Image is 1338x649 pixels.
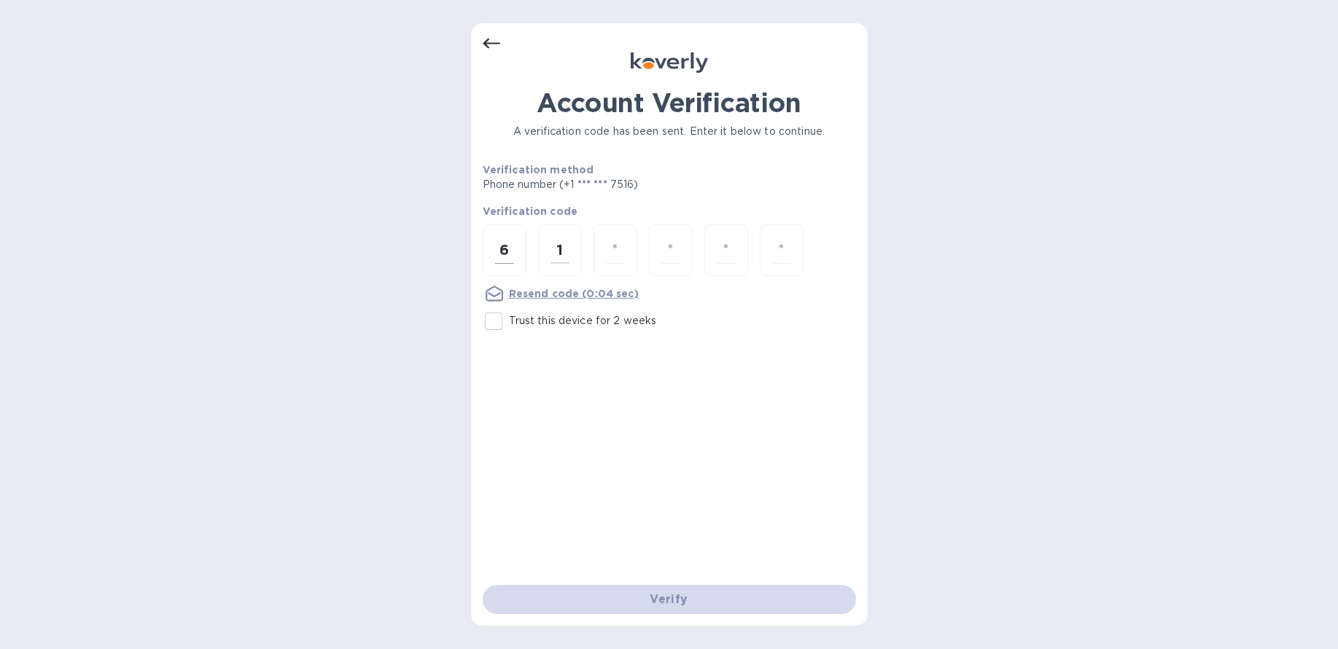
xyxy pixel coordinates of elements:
p: Phone number (+1 *** *** 7516) [483,177,750,192]
h1: Account Verification [483,87,856,118]
p: A verification code has been sent. Enter it below to continue. [483,124,856,139]
b: Verification method [483,164,594,176]
u: Resend code (0:04 sec) [509,288,639,299]
p: Trust this device for 2 weeks [509,313,657,329]
p: Verification code [483,204,856,219]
